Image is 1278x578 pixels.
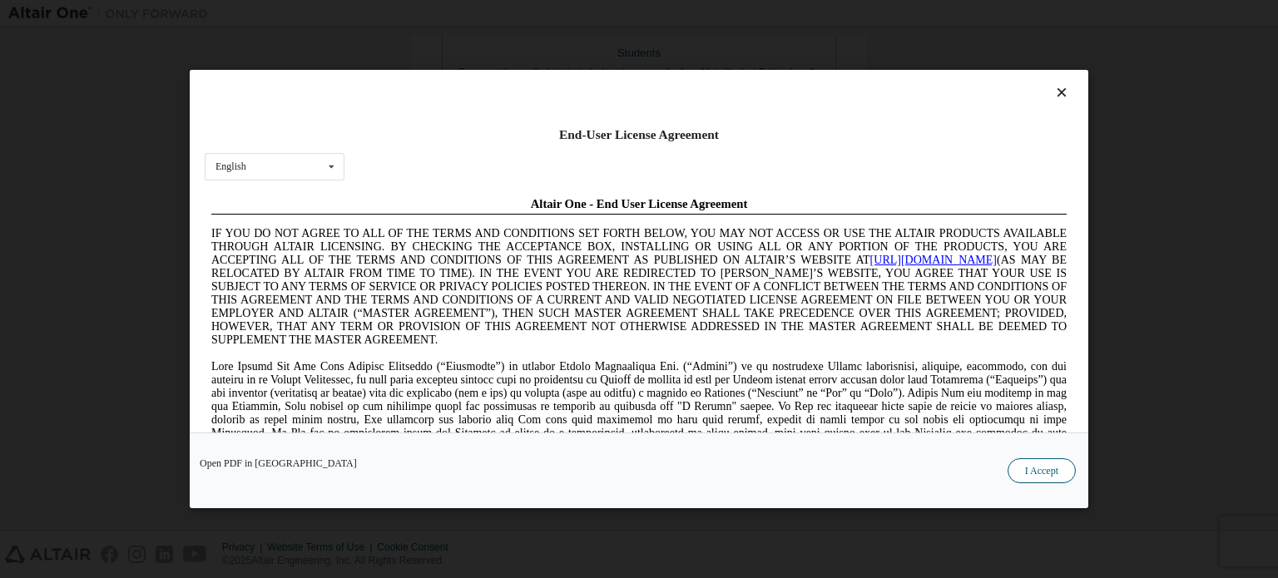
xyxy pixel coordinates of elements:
[215,161,246,171] div: English
[7,37,862,156] span: IF YOU DO NOT AGREE TO ALL OF THE TERMS AND CONDITIONS SET FORTH BELOW, YOU MAY NOT ACCESS OR USE...
[666,63,792,76] a: [URL][DOMAIN_NAME]
[7,170,862,289] span: Lore Ipsumd Sit Ame Cons Adipisc Elitseddo (“Eiusmodte”) in utlabor Etdolo Magnaaliqua Eni. (“Adm...
[1008,458,1076,483] button: I Accept
[200,458,357,468] a: Open PDF in [GEOGRAPHIC_DATA]
[326,7,543,20] span: Altair One - End User License Agreement
[205,126,1073,143] div: End-User License Agreement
